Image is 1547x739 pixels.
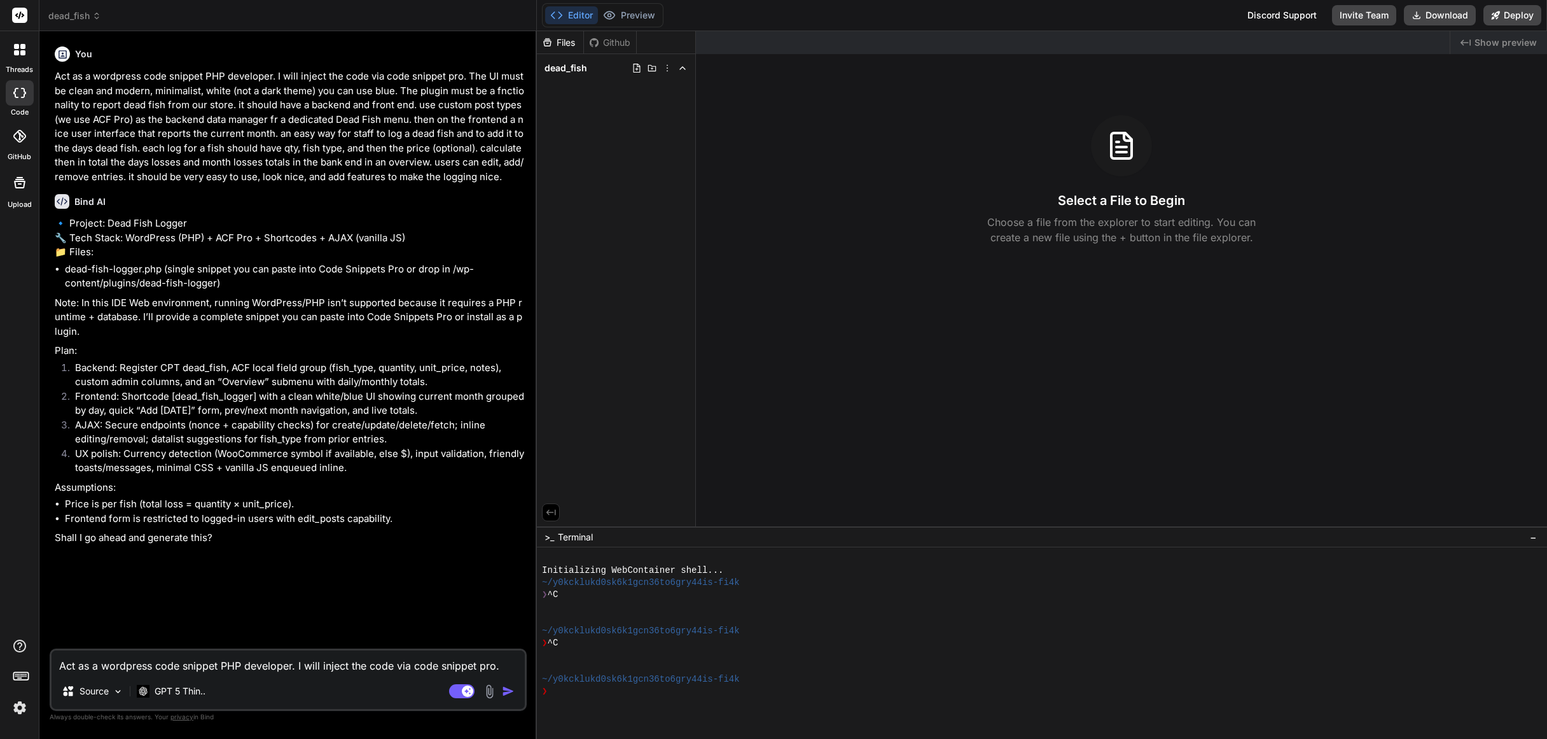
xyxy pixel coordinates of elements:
img: GPT 5 Thinking High [137,685,149,697]
span: ^C [548,637,558,649]
li: Price is per fish (total loss = quantity × unit_price). [65,497,524,512]
p: Choose a file from the explorer to start editing. You can create a new file using the + button in... [979,215,1264,245]
p: Act as a wordpress code snippet PHP developer. I will inject the code via code snippet pro. The U... [55,69,524,184]
span: ^C [548,589,558,601]
span: Terminal [558,531,593,544]
img: icon [502,685,515,698]
span: Show preview [1474,36,1537,49]
button: Invite Team [1332,5,1396,25]
h6: Bind AI [74,195,106,208]
span: ~/y0kcklukd0sk6k1gcn36to6gry44is-fi4k [542,673,740,686]
img: settings [9,697,31,719]
h6: You [75,48,92,60]
span: dead_fish [545,62,587,74]
button: Editor [545,6,598,24]
span: ❯ [542,589,547,601]
img: Pick Models [113,686,123,697]
li: Backend: Register CPT dead_fish, ACF local field group (fish_type, quantity, unit_price, notes), ... [65,361,524,390]
li: Frontend: Shortcode [dead_fish_logger] with a clean white/blue UI showing current month grouped b... [65,390,524,418]
div: Files [537,36,583,49]
label: GitHub [8,151,31,162]
button: − [1527,527,1539,547]
label: code [11,107,29,118]
span: ~/y0kcklukd0sk6k1gcn36to6gry44is-fi4k [542,625,740,637]
p: Always double-check its answers. Your in Bind [50,711,527,723]
p: 🔹 Project: Dead Fish Logger 🔧 Tech Stack: WordPress (PHP) + ACF Pro + Shortcodes + AJAX (vanilla ... [55,216,524,260]
span: ❯ [542,686,547,698]
button: Download [1404,5,1476,25]
span: − [1530,531,1537,544]
p: Source [80,685,109,698]
p: GPT 5 Thin.. [155,685,205,698]
img: attachment [482,684,497,699]
span: Initializing WebContainer shell... [542,565,723,577]
span: >_ [545,531,554,544]
label: Upload [8,199,32,210]
p: Plan: [55,344,524,358]
h3: Select a File to Begin [1058,192,1185,209]
div: Github [584,36,636,49]
p: Assumptions: [55,481,524,495]
li: AJAX: Secure endpoints (nonce + capability checks) for create/update/delete/fetch; inline editing... [65,418,524,447]
label: threads [6,64,33,75]
div: Discord Support [1240,5,1324,25]
li: Frontend form is restricted to logged-in users with edit_posts capability. [65,512,524,526]
span: ❯ [542,637,547,649]
span: ~/y0kcklukd0sk6k1gcn36to6gry44is-fi4k [542,577,740,589]
span: dead_fish [48,10,101,22]
li: dead-fish-logger.php (single snippet you can paste into Code Snippets Pro or drop in /wp-content/... [65,262,524,291]
p: Shall I go ahead and generate this? [55,531,524,545]
p: Note: In this IDE Web environment, running WordPress/PHP isn’t supported because it requires a PH... [55,296,524,339]
span: privacy [170,713,193,721]
button: Preview [598,6,660,24]
li: UX polish: Currency detection (WooCommerce symbol if available, else $), input validation, friend... [65,447,524,475]
button: Deploy [1483,5,1541,25]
